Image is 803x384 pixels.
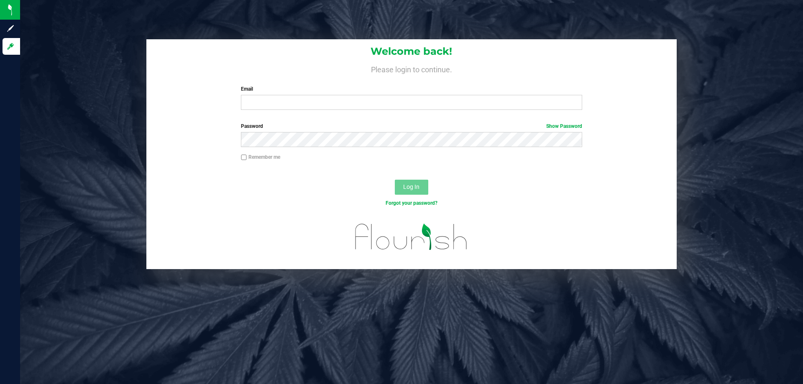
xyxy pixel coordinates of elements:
[386,200,437,206] a: Forgot your password?
[241,155,247,160] input: Remember me
[6,24,15,33] inline-svg: Sign up
[345,216,478,258] img: flourish_logo.svg
[546,123,582,129] a: Show Password
[403,183,419,190] span: Log In
[241,85,582,93] label: Email
[146,46,677,57] h1: Welcome back!
[146,64,677,74] h4: Please login to continue.
[395,180,428,195] button: Log In
[241,153,280,161] label: Remember me
[241,123,263,129] span: Password
[6,42,15,51] inline-svg: Log in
